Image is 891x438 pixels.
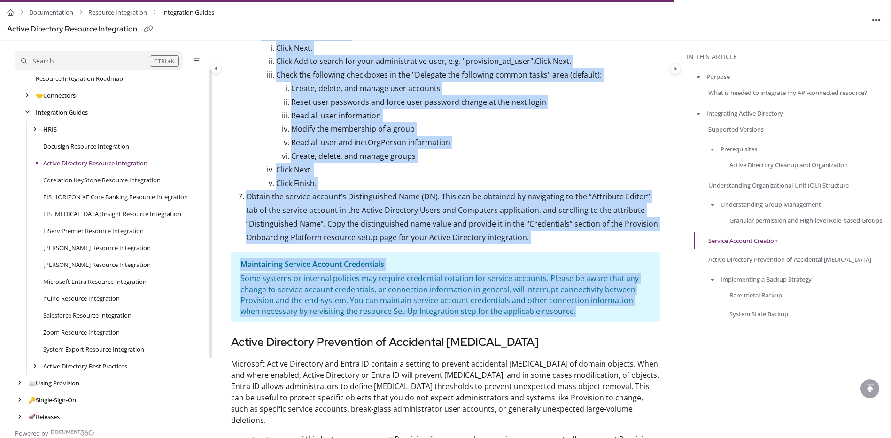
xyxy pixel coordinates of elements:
span: 📖 [28,379,36,387]
a: Documentation [29,6,73,19]
a: Powered by Document360 - opens in a new tab [15,427,94,438]
a: FiServ Premier Resource Integration [43,226,144,235]
a: Integration Guides [36,108,88,117]
div: Maintaining Service Account Credentials [240,258,651,274]
div: CTRL+K [150,55,179,67]
a: Salesforce Resource Integration [43,311,132,320]
p: Microsoft Active Directory and Entra ID contain a setting to prevent accidental [MEDICAL_DATA] of... [231,358,660,426]
img: Document360 [51,430,94,436]
p: Create, delete, and manage groups [291,149,660,163]
a: Docusign Resource Integration [43,141,129,151]
a: Active Directory Best Practices [43,361,127,371]
span: 🔑 [28,396,36,404]
a: Single-Sign-On [28,395,76,405]
a: Releases [28,412,60,422]
button: Filter [191,55,202,66]
div: arrow [30,362,39,371]
a: Microsoft Entra Resource Integration [43,277,147,286]
a: nCino Resource Integration [43,294,120,303]
div: Search [32,56,54,66]
p: Reset user passwords and force user password change at the next login [291,95,660,109]
a: Zoom Resource Integration [43,328,120,337]
span: 🚀 [28,413,36,421]
button: arrow [694,108,703,118]
p: Click Next. [276,163,660,177]
a: Home [7,6,14,19]
a: Granular permission and High-level Role-based Groups [729,216,882,225]
div: arrow [30,125,39,134]
div: arrow [15,396,24,405]
a: Prerequisites [721,144,757,153]
a: FIS IBS Insight Resource Integration [43,209,181,219]
a: Service Account Creation [708,236,778,245]
button: Category toggle [670,63,681,74]
button: arrow [708,199,717,210]
div: In this article [687,52,887,62]
a: Supported Versions [708,125,764,134]
a: Implementing a Backup Strategy [721,274,812,283]
a: Purpose [706,72,730,81]
div: arrow [23,91,32,100]
p: Click Add to search for your administrative user, e.g. "provision_ad_user".Click Next. [276,55,660,68]
div: arrow [23,108,32,117]
a: HRIS [43,125,57,134]
p: Click Next. [276,41,660,55]
a: Jack Henry SilverLake Resource Integration [43,243,151,252]
button: Category toggle [210,63,222,74]
a: Active Directory Cleanup and Organization [729,160,848,169]
a: FIS HORIZON XE Core Banking Resource Integration [43,192,188,202]
p: Check the following checkboxes in the "Delegate the following common tasks" area (default): [276,68,660,82]
a: Resource Integration Roadmap [36,74,123,83]
a: Resource Integration [88,6,147,19]
span: 🤝 [36,91,43,100]
p: Click Finish. [276,177,660,190]
a: Bare-metal Backup [729,290,782,299]
a: Understanding Group Management [721,200,821,209]
button: arrow [694,71,703,82]
button: Search [15,51,183,70]
div: arrow [15,379,24,388]
button: arrow [708,274,717,284]
p: Modify the membership of a group [291,122,660,136]
a: Active Directory Resource Integration [43,158,147,168]
h3: Active Directory Prevention of Accidental [MEDICAL_DATA] [231,334,660,351]
p: Read all user information [291,109,660,123]
a: System State Backup [729,309,788,319]
div: arrow [15,413,24,422]
span: Integration Guides [162,6,214,19]
div: Some systems or internal policies may require credential rotation for service accounts. Please be... [240,273,651,317]
a: Connectors [36,91,76,100]
a: Jack Henry Symitar Resource Integration [43,260,151,269]
a: Using Provision [28,378,79,388]
a: Corelation KeyStone Resource Integration [43,175,161,185]
a: System Export Resource Integration [43,344,144,354]
a: What is needed to integrate my API-connected resource? [708,88,867,97]
button: Article more options [869,12,884,27]
div: Active Directory Resource Integration [7,23,137,36]
button: arrow [708,143,717,154]
a: Integrating Active Directory [706,109,783,118]
p: Create, delete, and manage user accounts [291,82,660,95]
a: Understanding Organizational Unit (OU) Structure [708,180,849,190]
div: scroll to top [860,379,879,398]
p: Read all user and inetOrgPerson information [291,136,660,149]
p: Obtain the service account’s Distinguished Name (DN). This can be obtained by navigating to the “... [246,190,660,244]
span: Powered by [15,429,48,438]
a: Active Directory Prevention of Accidental [MEDICAL_DATA] [708,255,871,264]
button: Copy link of [141,22,156,37]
